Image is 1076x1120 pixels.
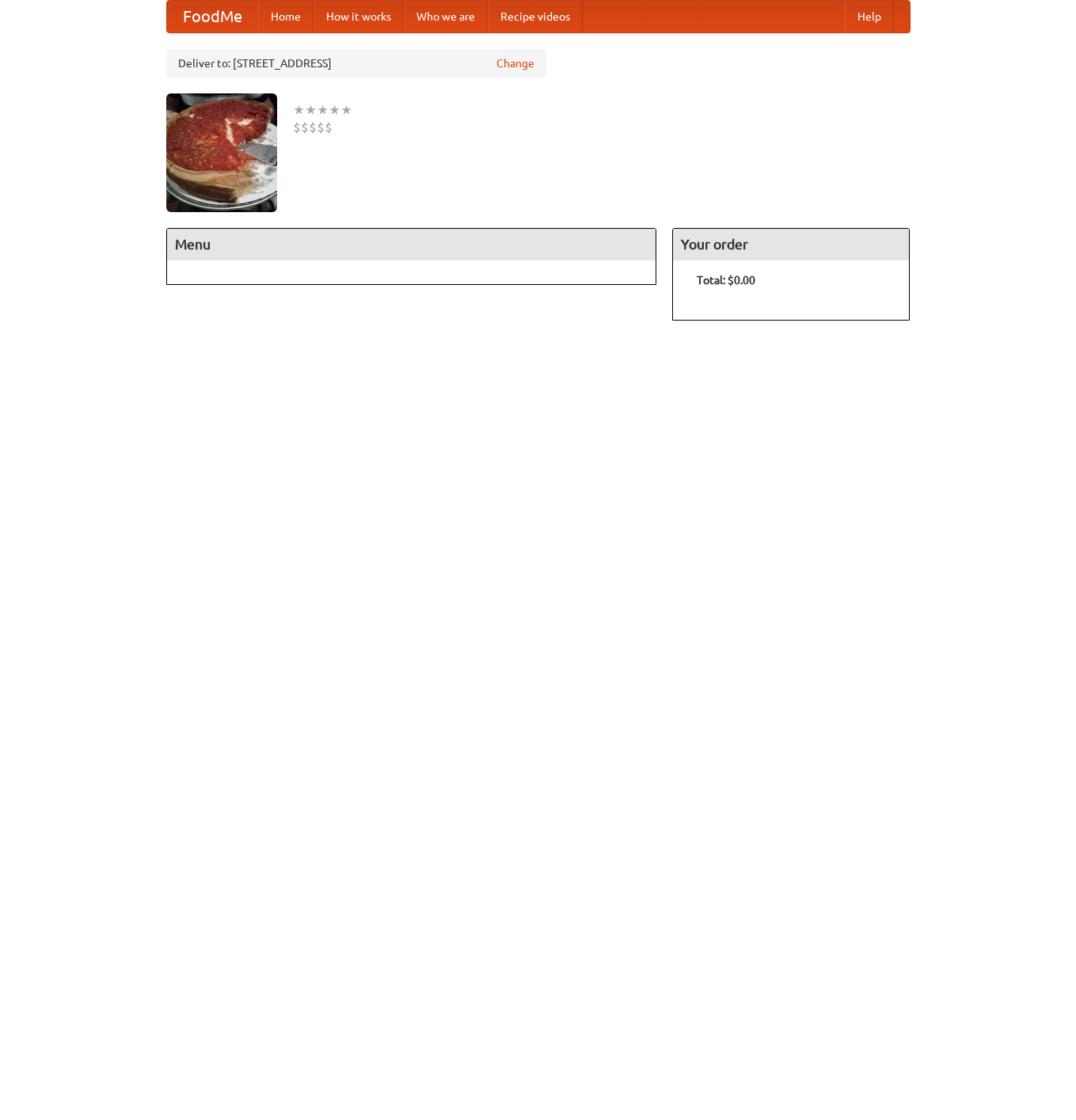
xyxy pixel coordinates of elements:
li: $ [317,119,325,136]
img: angular.jpg [166,93,277,212]
b: Total: $0.00 [697,274,755,287]
li: $ [301,119,309,136]
h4: Your order [673,229,909,260]
h4: Menu [167,229,656,260]
li: ★ [317,101,329,119]
li: ★ [293,101,305,119]
div: Deliver to: [STREET_ADDRESS] [166,49,546,78]
a: Change [496,55,534,71]
a: Who we are [404,1,488,32]
a: Recipe videos [488,1,583,32]
a: Home [258,1,314,32]
li: $ [293,119,301,136]
li: ★ [305,101,317,119]
li: $ [325,119,333,136]
li: ★ [340,101,352,119]
a: Help [845,1,894,32]
li: $ [309,119,317,136]
a: How it works [314,1,404,32]
li: ★ [329,101,340,119]
a: FoodMe [167,1,258,32]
